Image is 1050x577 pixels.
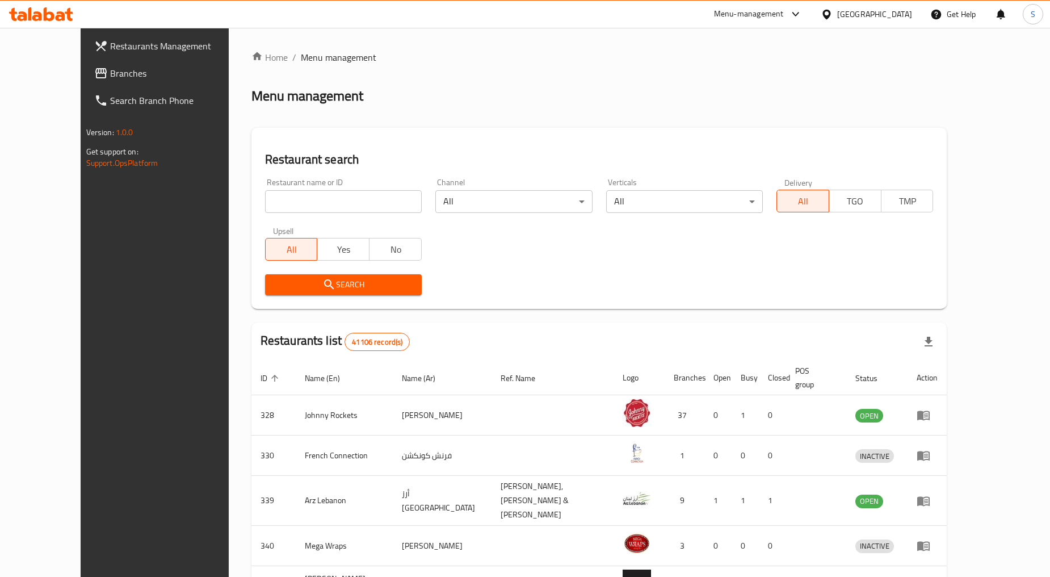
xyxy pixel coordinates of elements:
div: Menu [917,408,938,422]
div: Total records count [345,333,410,351]
span: OPEN [855,495,883,508]
span: 41106 record(s) [345,337,409,348]
a: Home [251,51,288,64]
th: Logo [614,361,665,395]
td: [PERSON_NAME],[PERSON_NAME] & [PERSON_NAME] [492,476,614,526]
span: No [374,241,417,258]
img: Arz Lebanon [623,484,651,513]
span: Menu management [301,51,376,64]
div: All [435,190,592,213]
td: 339 [251,476,296,526]
td: 0 [732,526,759,566]
td: 3 [665,526,704,566]
td: 37 [665,395,704,436]
td: 328 [251,395,296,436]
h2: Restaurants list [261,332,410,351]
label: Delivery [784,178,813,186]
nav: breadcrumb [251,51,947,64]
td: فرنش كونكشن [393,436,492,476]
td: Arz Lebanon [296,476,393,526]
span: All [270,241,313,258]
td: 1 [665,436,704,476]
td: 330 [251,436,296,476]
td: 0 [759,436,786,476]
span: Status [855,371,892,385]
span: OPEN [855,409,883,423]
button: All [265,238,318,261]
img: French Connection [623,439,651,467]
td: 1 [732,395,759,436]
span: Search [274,278,413,292]
div: Menu [917,494,938,508]
td: 340 [251,526,296,566]
td: 0 [704,395,732,436]
button: All [776,190,829,212]
a: Search Branch Phone [85,87,256,114]
span: Restaurants Management [110,39,247,53]
img: Mega Wraps [623,529,651,558]
div: INACTIVE [855,540,894,553]
td: أرز [GEOGRAPHIC_DATA] [393,476,492,526]
a: Branches [85,60,256,87]
button: TMP [881,190,934,212]
td: 1 [759,476,786,526]
span: INACTIVE [855,450,894,463]
span: 1.0.0 [116,125,133,140]
span: Branches [110,66,247,80]
button: Yes [317,238,369,261]
td: 0 [732,436,759,476]
span: Get support on: [86,144,138,159]
span: Version: [86,125,114,140]
td: French Connection [296,436,393,476]
label: Upsell [273,227,294,235]
div: Menu [917,539,938,553]
td: [PERSON_NAME] [393,526,492,566]
div: Menu [917,449,938,462]
a: Restaurants Management [85,32,256,60]
td: 0 [759,395,786,436]
div: Menu-management [714,7,784,21]
img: Johnny Rockets [623,399,651,427]
td: 1 [732,476,759,526]
span: Yes [322,241,365,258]
th: Open [704,361,732,395]
span: Name (Ar) [402,371,450,385]
div: [GEOGRAPHIC_DATA] [837,8,912,20]
td: 9 [665,476,704,526]
span: Name (En) [305,371,355,385]
div: Export file [915,328,942,356]
div: INACTIVE [855,449,894,463]
h2: Restaurant search [265,151,934,168]
th: Closed [759,361,786,395]
button: Search [265,274,422,295]
span: S [1031,8,1035,20]
div: All [606,190,763,213]
div: OPEN [855,495,883,508]
input: Search for restaurant name or ID.. [265,190,422,213]
td: 0 [704,436,732,476]
span: POS group [795,364,833,391]
span: Search Branch Phone [110,94,247,107]
span: ID [261,371,282,385]
th: Action [908,361,947,395]
td: 1 [704,476,732,526]
span: TGO [834,193,877,210]
th: Busy [732,361,759,395]
button: TGO [829,190,881,212]
td: Mega Wraps [296,526,393,566]
span: Ref. Name [501,371,550,385]
h2: Menu management [251,87,363,105]
a: Support.OpsPlatform [86,156,158,170]
li: / [292,51,296,64]
span: All [782,193,825,210]
span: INACTIVE [855,540,894,553]
button: No [369,238,422,261]
th: Branches [665,361,704,395]
td: Johnny Rockets [296,395,393,436]
td: 0 [759,526,786,566]
td: 0 [704,526,732,566]
td: [PERSON_NAME] [393,395,492,436]
span: TMP [886,193,929,210]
